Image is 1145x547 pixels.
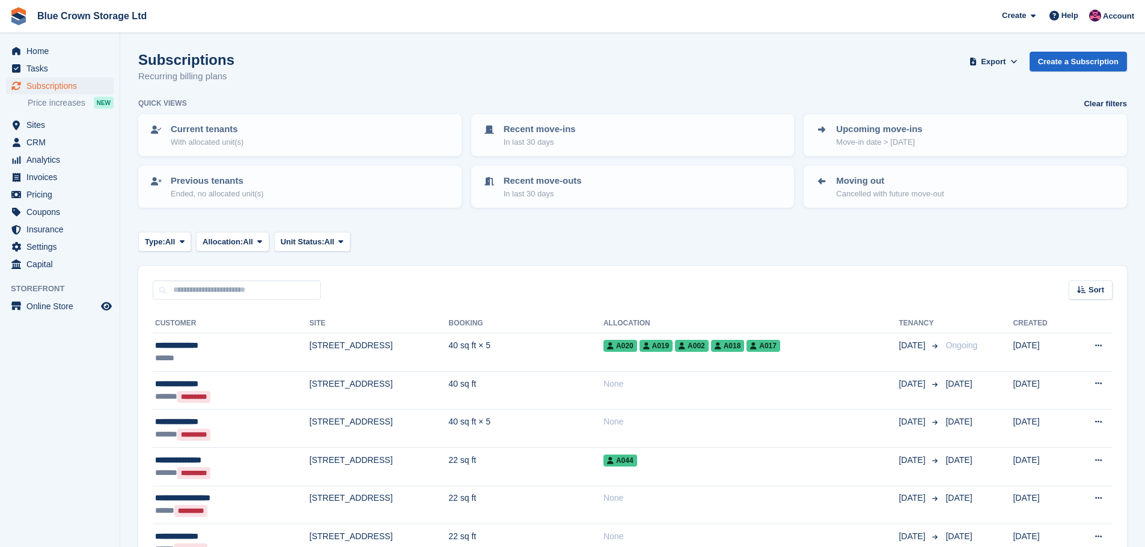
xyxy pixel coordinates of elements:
[1084,98,1127,110] a: Clear filters
[26,60,99,77] span: Tasks
[26,256,99,273] span: Capital
[138,98,187,109] h6: Quick views
[899,530,927,543] span: [DATE]
[836,174,944,188] p: Moving out
[1013,314,1070,333] th: Created
[504,136,576,148] p: In last 30 days
[274,232,350,252] button: Unit Status: All
[138,52,234,68] h1: Subscriptions
[472,167,793,207] a: Recent move-outs In last 30 days
[448,314,603,333] th: Booking
[448,409,603,448] td: 40 sq ft × 5
[139,115,460,155] a: Current tenants With allocated unit(s)
[6,298,114,315] a: menu
[899,416,927,428] span: [DATE]
[1103,10,1134,22] span: Account
[243,236,253,248] span: All
[26,151,99,168] span: Analytics
[6,186,114,203] a: menu
[26,77,99,94] span: Subscriptions
[6,77,114,94] a: menu
[472,115,793,155] a: Recent move-ins In last 30 days
[26,204,99,220] span: Coupons
[26,134,99,151] span: CRM
[945,417,972,426] span: [DATE]
[99,299,114,313] a: Preview store
[603,416,899,428] div: None
[26,221,99,238] span: Insurance
[603,492,899,504] div: None
[836,122,922,136] p: Upcoming move-ins
[899,454,927,467] span: [DATE]
[504,122,576,136] p: Recent move-ins
[448,447,603,486] td: 22 sq ft
[138,232,191,252] button: Type: All
[899,339,927,352] span: [DATE]
[6,204,114,220] a: menu
[165,236,176,248] span: All
[310,409,449,448] td: [STREET_ADDRESS]
[6,151,114,168] a: menu
[1013,333,1070,372] td: [DATE]
[836,188,944,200] p: Cancelled with future move-out
[675,340,709,352] span: A002
[153,314,310,333] th: Customer
[1013,371,1070,409] td: [DATE]
[603,314,899,333] th: Allocation
[6,238,114,255] a: menu
[171,122,243,136] p: Current tenants
[6,134,114,151] a: menu
[6,116,114,133] a: menu
[945,340,977,350] span: Ongoing
[310,447,449,486] td: [STREET_ADDRESS]
[1089,10,1101,22] img: Joe Ashley
[747,340,780,352] span: A017
[1030,52,1127,71] a: Create a Subscription
[945,379,972,388] span: [DATE]
[945,493,972,503] span: [DATE]
[603,455,637,467] span: A044
[171,188,264,200] p: Ended, no allocated unit(s)
[711,340,745,352] span: A018
[448,333,603,372] td: 40 sq ft × 5
[6,169,114,186] a: menu
[504,174,582,188] p: Recent move-outs
[26,186,99,203] span: Pricing
[945,531,972,541] span: [DATE]
[281,236,325,248] span: Unit Status:
[448,371,603,409] td: 40 sq ft
[504,188,582,200] p: In last 30 days
[448,486,603,524] td: 22 sq ft
[1013,409,1070,448] td: [DATE]
[836,136,922,148] p: Move-in date > [DATE]
[981,56,1006,68] span: Export
[310,314,449,333] th: Site
[138,70,234,83] p: Recurring billing plans
[1013,486,1070,524] td: [DATE]
[94,97,114,109] div: NEW
[310,486,449,524] td: [STREET_ADDRESS]
[899,492,927,504] span: [DATE]
[203,236,243,248] span: Allocation:
[1002,10,1026,22] span: Create
[1061,10,1078,22] span: Help
[899,314,941,333] th: Tenancy
[805,167,1126,207] a: Moving out Cancelled with future move-out
[603,340,637,352] span: A020
[26,238,99,255] span: Settings
[1089,284,1104,296] span: Sort
[805,115,1126,155] a: Upcoming move-ins Move-in date > [DATE]
[26,116,99,133] span: Sites
[10,7,28,25] img: stora-icon-8386f47178a22dfd0bd8f6a31ec36ba5ce8667c1dd55bd0f319d3a0aa187defe.svg
[6,60,114,77] a: menu
[171,174,264,188] p: Previous tenants
[1013,447,1070,486] td: [DATE]
[28,96,114,109] a: Price increases NEW
[26,298,99,315] span: Online Store
[310,371,449,409] td: [STREET_ADDRESS]
[899,378,927,390] span: [DATE]
[139,167,460,207] a: Previous tenants Ended, no allocated unit(s)
[11,283,120,295] span: Storefront
[310,333,449,372] td: [STREET_ADDRESS]
[603,378,899,390] div: None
